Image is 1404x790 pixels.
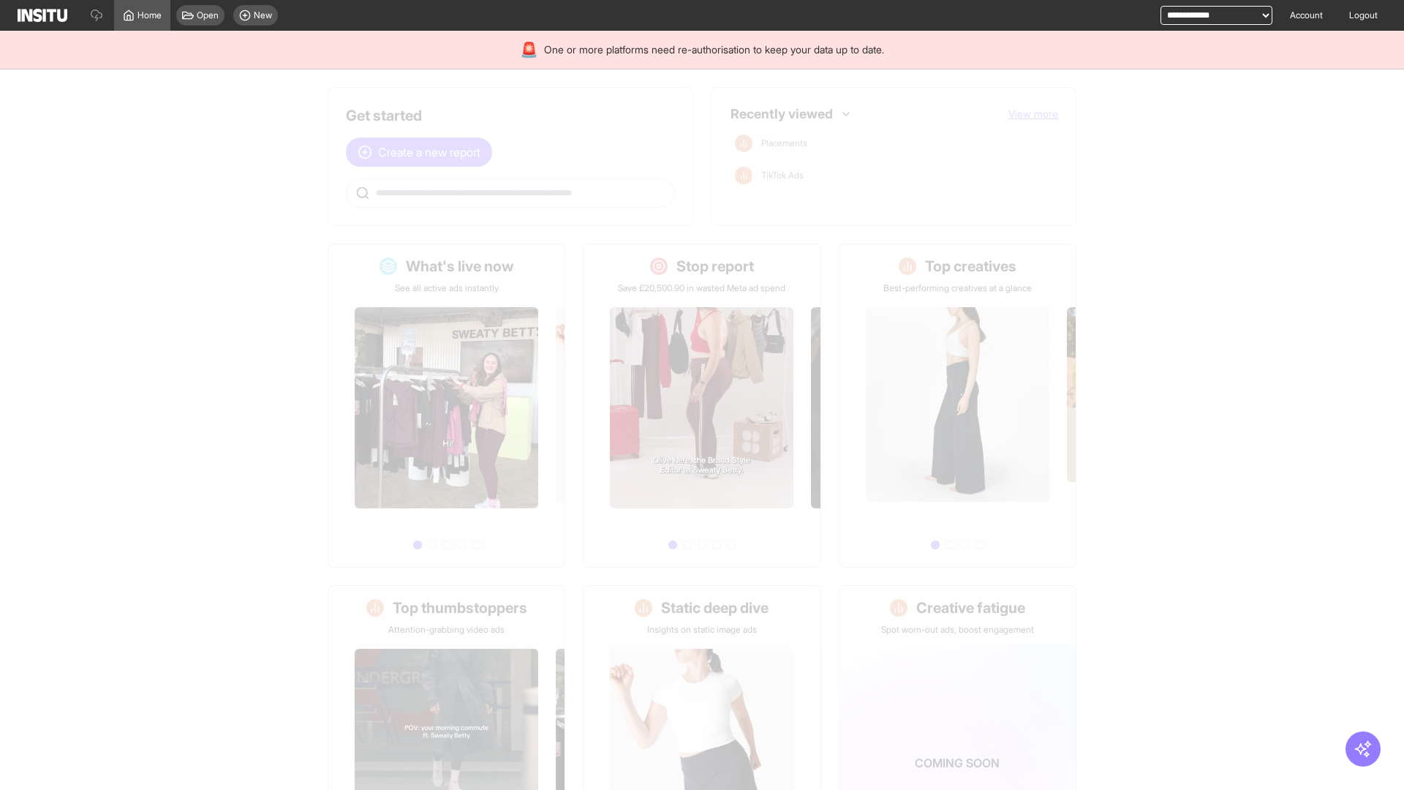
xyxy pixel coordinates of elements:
span: New [254,10,272,21]
span: One or more platforms need re-authorisation to keep your data up to date. [544,42,884,57]
img: Logo [18,9,67,22]
span: Home [137,10,162,21]
div: 🚨 [520,39,538,60]
span: Open [197,10,219,21]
